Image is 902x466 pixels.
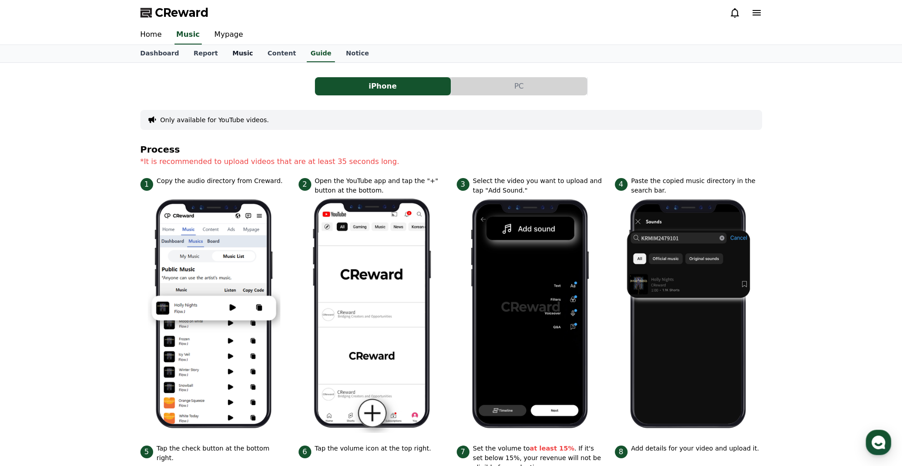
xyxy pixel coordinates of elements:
img: 4.png [622,195,755,433]
button: PC [451,77,587,95]
a: Music [174,25,202,45]
button: Only available for YouTube videos. [160,115,269,124]
span: 1 [140,178,153,191]
a: CReward [140,5,209,20]
span: Messages [75,302,102,309]
img: 2.png [306,195,439,433]
a: Report [186,45,225,62]
a: Content [260,45,304,62]
span: CReward [155,5,209,20]
a: Home [133,25,169,45]
p: *It is recommended to upload videos that are at least 35 seconds long. [140,156,762,167]
p: Open the YouTube app and tap the "+" button at the bottom. [315,176,446,195]
strong: at least 15% [530,445,574,452]
span: 5 [140,446,153,458]
span: Settings [135,302,157,309]
a: Home [3,288,60,311]
span: 3 [457,178,469,191]
p: Add details for your video and upload it. [631,444,759,453]
span: 4 [615,178,628,191]
button: iPhone [315,77,451,95]
a: Guide [307,45,335,62]
img: 1.png [148,195,280,433]
a: Messages [60,288,117,311]
span: 2 [299,178,311,191]
span: Home [23,302,39,309]
a: Music [225,45,260,62]
img: 3.png [464,195,597,433]
p: Tap the volume icon at the top right. [315,444,431,453]
a: Settings [117,288,174,311]
a: Mypage [207,25,250,45]
span: 6 [299,446,311,458]
p: Copy the audio directory from Creward. [157,176,283,186]
p: Tap the check button at the bottom right. [157,444,288,463]
a: Notice [339,45,376,62]
a: Dashboard [133,45,186,62]
span: 8 [615,446,628,458]
span: 7 [457,446,469,458]
h4: Process [140,144,762,154]
p: Select the video you want to upload and tap "Add Sound." [473,176,604,195]
p: Paste the copied music directory in the search bar. [631,176,762,195]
